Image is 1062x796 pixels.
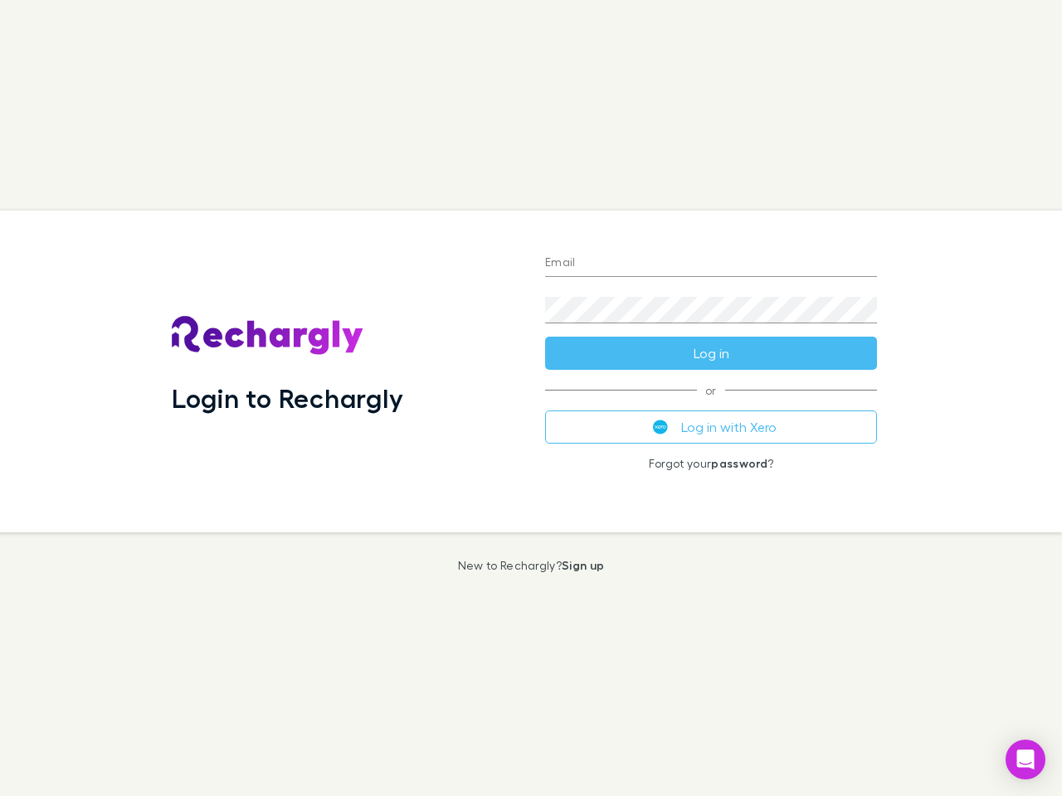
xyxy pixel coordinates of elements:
img: Xero's logo [653,420,668,434]
img: Rechargly's Logo [172,316,364,356]
p: New to Rechargly? [458,559,605,572]
span: or [545,390,877,391]
a: Sign up [562,558,604,572]
button: Log in with Xero [545,410,877,444]
a: password [711,456,767,470]
p: Forgot your ? [545,457,877,470]
div: Open Intercom Messenger [1006,740,1045,779]
button: Log in [545,337,877,370]
h1: Login to Rechargly [172,382,403,414]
